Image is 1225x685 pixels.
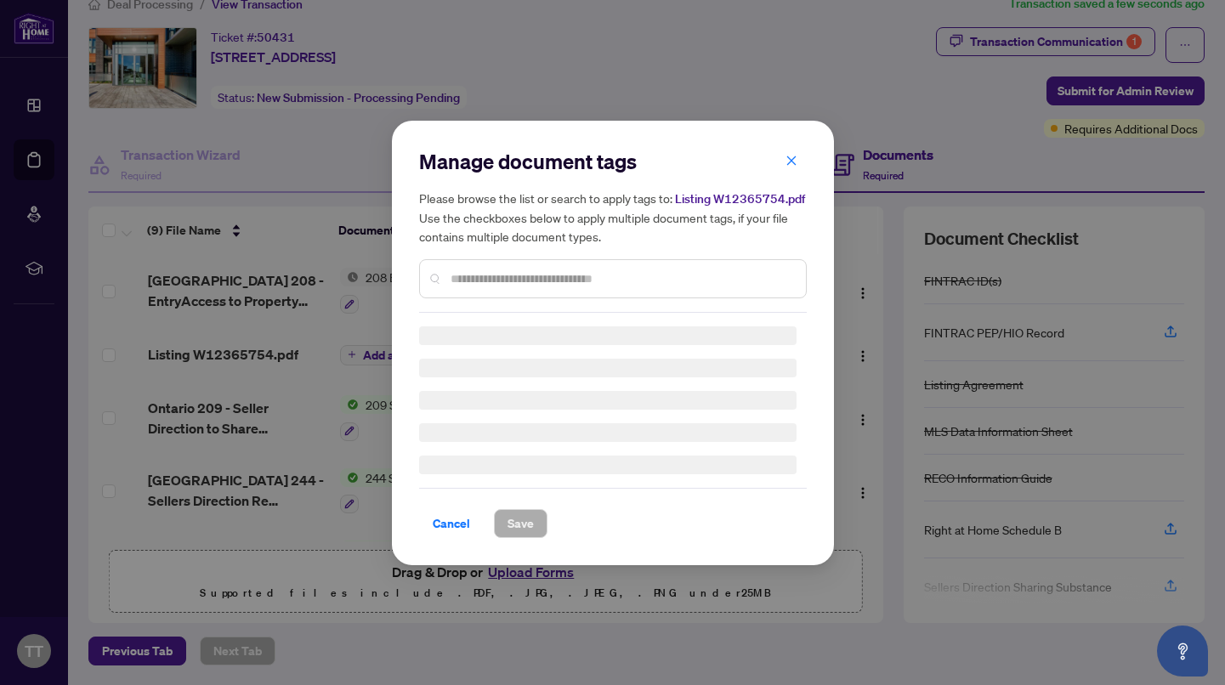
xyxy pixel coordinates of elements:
[419,189,807,246] h5: Please browse the list or search to apply tags to: Use the checkboxes below to apply multiple doc...
[433,510,470,537] span: Cancel
[675,191,805,207] span: Listing W12365754.pdf
[419,509,484,538] button: Cancel
[494,509,547,538] button: Save
[419,148,807,175] h2: Manage document tags
[1157,626,1208,677] button: Open asap
[785,154,797,166] span: close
